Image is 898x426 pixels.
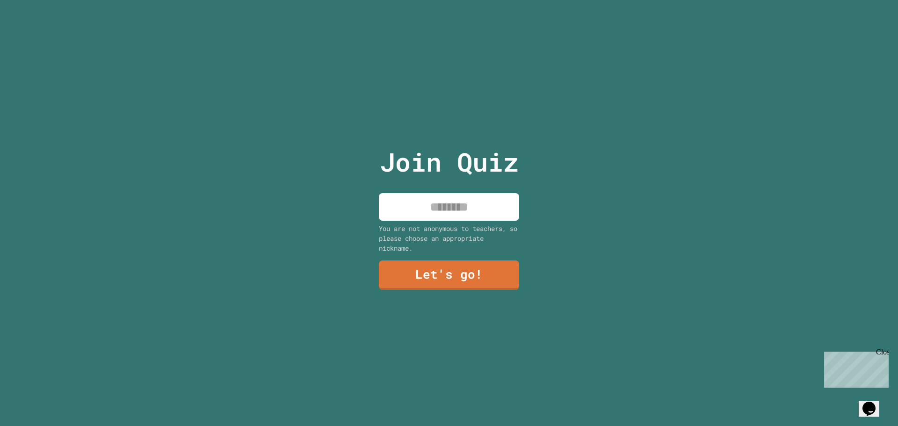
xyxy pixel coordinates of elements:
[380,143,519,181] p: Join Quiz
[379,224,519,253] div: You are not anonymous to teachers, so please choose an appropriate nickname.
[4,4,65,59] div: Chat with us now!Close
[379,260,519,290] a: Let's go!
[820,348,889,388] iframe: chat widget
[859,389,889,417] iframe: chat widget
